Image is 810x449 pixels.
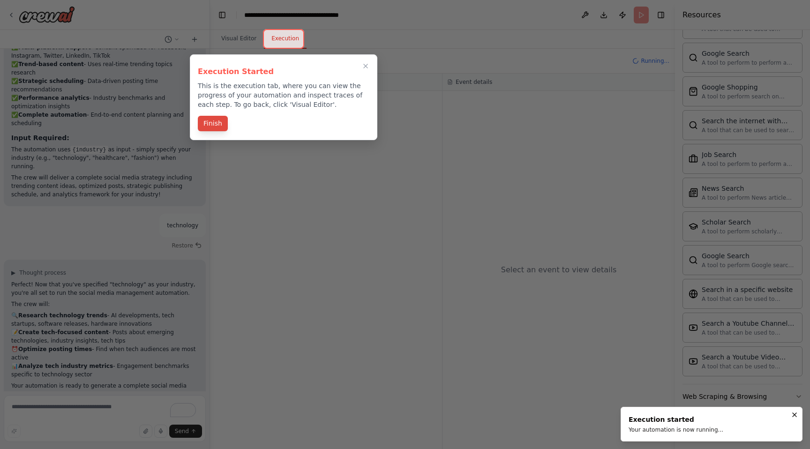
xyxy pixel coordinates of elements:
[629,426,723,434] div: Your automation is now running...
[360,60,371,72] button: Close walkthrough
[198,66,369,77] h3: Execution Started
[216,8,229,22] button: Hide left sidebar
[629,415,723,424] div: Execution started
[198,116,228,131] button: Finish
[198,81,369,109] p: This is the execution tab, where you can view the progress of your automation and inspect traces ...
